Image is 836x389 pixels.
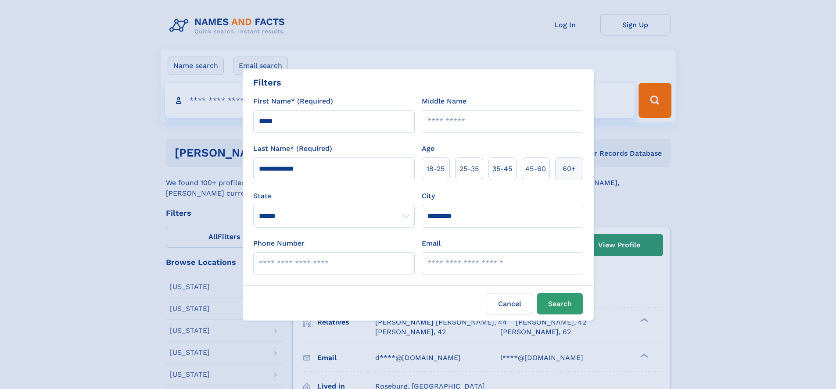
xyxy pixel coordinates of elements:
[537,293,583,314] button: Search
[253,143,332,154] label: Last Name* (Required)
[459,164,479,174] span: 25‑35
[422,238,441,249] label: Email
[253,76,281,89] div: Filters
[492,164,512,174] span: 35‑45
[253,96,333,107] label: First Name* (Required)
[487,293,533,314] label: Cancel
[253,191,415,201] label: State
[422,143,434,154] label: Age
[422,96,466,107] label: Middle Name
[422,191,435,201] label: City
[563,164,576,174] span: 60+
[427,164,445,174] span: 18‑25
[253,238,305,249] label: Phone Number
[525,164,546,174] span: 45‑60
